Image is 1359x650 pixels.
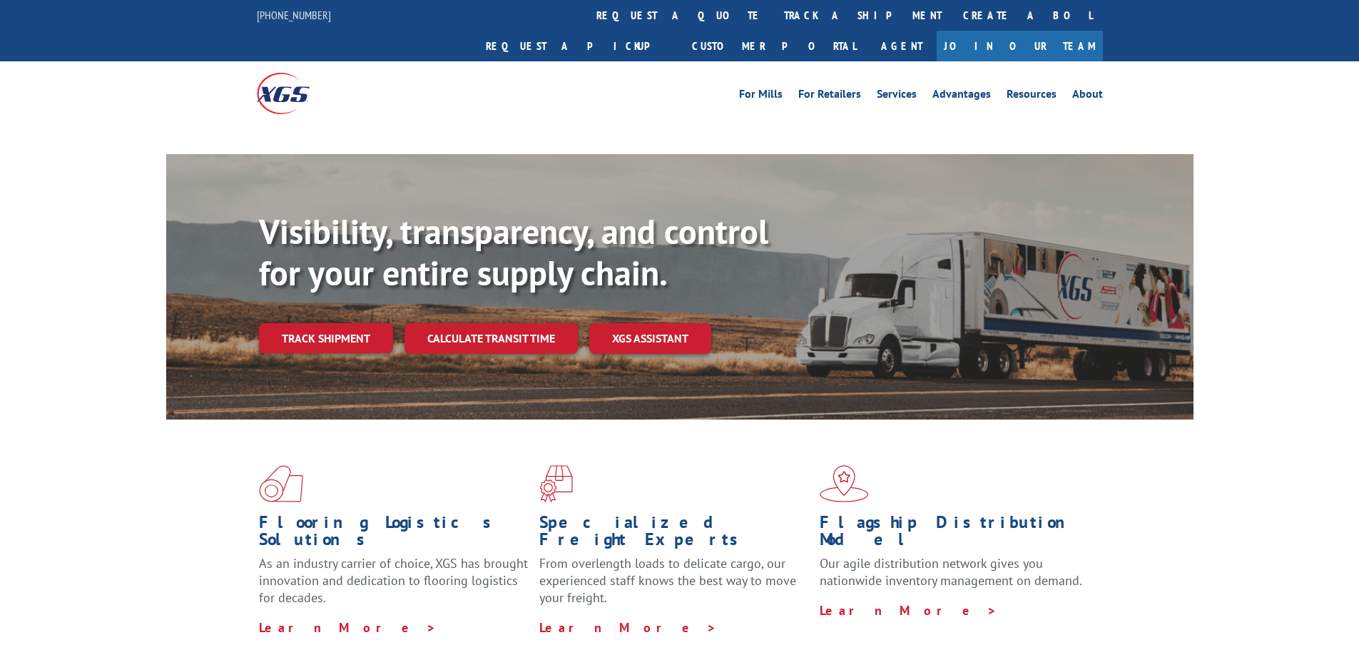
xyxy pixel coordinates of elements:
[589,323,711,354] a: XGS ASSISTANT
[259,209,768,295] b: Visibility, transparency, and control for your entire supply chain.
[820,555,1082,589] span: Our agile distribution network gives you nationwide inventory management on demand.
[739,88,783,104] a: For Mills
[539,619,717,636] a: Learn More >
[1072,88,1103,104] a: About
[798,88,861,104] a: For Retailers
[937,31,1103,61] a: Join Our Team
[259,514,529,555] h1: Flooring Logistics Solutions
[932,88,991,104] a: Advantages
[867,31,937,61] a: Agent
[259,555,528,606] span: As an industry carrier of choice, XGS has brought innovation and dedication to flooring logistics...
[404,323,578,354] a: Calculate transit time
[877,88,917,104] a: Services
[539,465,573,502] img: xgs-icon-focused-on-flooring-red
[820,514,1089,555] h1: Flagship Distribution Model
[475,31,681,61] a: Request a pickup
[1007,88,1057,104] a: Resources
[259,619,437,636] a: Learn More >
[257,8,331,22] a: [PHONE_NUMBER]
[539,514,809,555] h1: Specialized Freight Experts
[820,465,869,502] img: xgs-icon-flagship-distribution-model-red
[820,602,997,619] a: Learn More >
[259,465,303,502] img: xgs-icon-total-supply-chain-intelligence-red
[681,31,867,61] a: Customer Portal
[539,555,809,619] p: From overlength loads to delicate cargo, our experienced staff knows the best way to move your fr...
[259,323,393,353] a: Track shipment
